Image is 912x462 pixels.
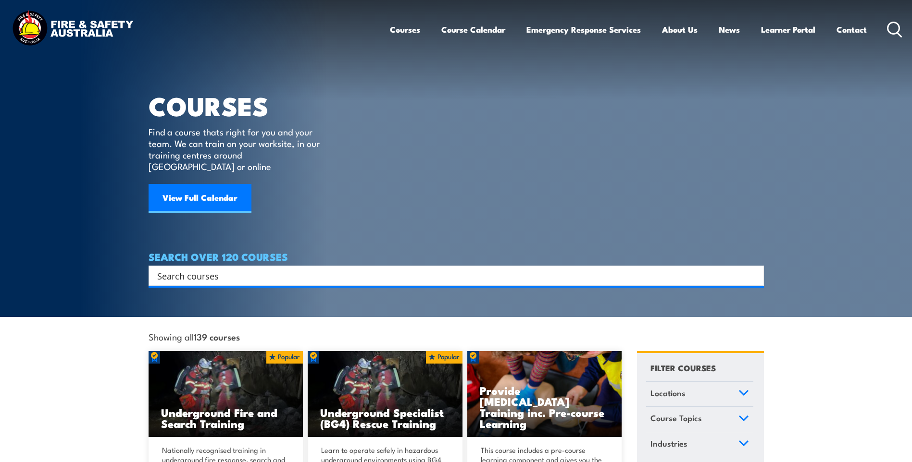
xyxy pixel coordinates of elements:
[390,17,420,42] a: Courses
[837,17,867,42] a: Contact
[149,251,764,262] h4: SEARCH OVER 120 COURSES
[149,331,240,341] span: Showing all
[157,268,743,283] input: Search input
[646,432,753,457] a: Industries
[719,17,740,42] a: News
[320,407,450,429] h3: Underground Specialist (BG4) Rescue Training
[650,412,702,425] span: Course Topics
[149,184,251,213] a: View Full Calendar
[159,269,745,282] form: Search form
[650,437,687,450] span: Industries
[662,17,698,42] a: About Us
[149,126,324,172] p: Find a course thats right for you and your team. We can train on your worksite, in our training c...
[149,351,303,438] img: Underground mine rescue
[161,407,291,429] h3: Underground Fire and Search Training
[308,351,462,438] a: Underground Specialist (BG4) Rescue Training
[194,330,240,343] strong: 139 courses
[467,351,622,438] a: Provide [MEDICAL_DATA] Training inc. Pre-course Learning
[761,17,815,42] a: Learner Portal
[441,17,505,42] a: Course Calendar
[480,385,610,429] h3: Provide [MEDICAL_DATA] Training inc. Pre-course Learning
[747,269,761,282] button: Search magnifier button
[646,382,753,407] a: Locations
[650,361,716,374] h4: FILTER COURSES
[308,351,462,438] img: Underground mine rescue
[646,407,753,432] a: Course Topics
[149,94,334,117] h1: COURSES
[467,351,622,438] img: Low Voltage Rescue and Provide CPR
[526,17,641,42] a: Emergency Response Services
[650,387,686,400] span: Locations
[149,351,303,438] a: Underground Fire and Search Training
